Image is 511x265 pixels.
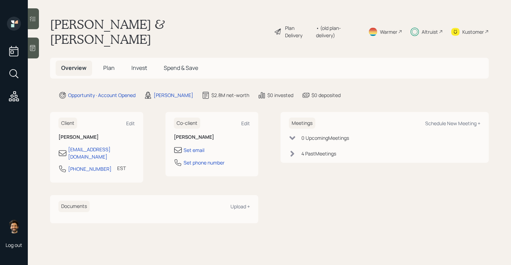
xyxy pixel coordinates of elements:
span: Invest [131,64,147,72]
div: Warmer [380,28,397,35]
div: 0 Upcoming Meeting s [301,134,349,142]
div: $0 deposited [311,91,341,99]
span: Overview [61,64,87,72]
div: Set email [184,146,204,154]
div: Edit [241,120,250,127]
div: $2.8M net-worth [211,91,249,99]
h6: Co-client [174,118,200,129]
span: Plan [103,64,115,72]
div: Log out [6,242,22,248]
div: • (old plan-delivery) [316,24,360,39]
h6: Meetings [289,118,315,129]
div: [PERSON_NAME] [154,91,193,99]
div: Plan Delivery [285,24,313,39]
h6: Client [58,118,77,129]
img: eric-schwartz-headshot.png [7,219,21,233]
div: Altruist [422,28,438,35]
div: EST [117,164,126,172]
div: Kustomer [462,28,484,35]
div: Opportunity · Account Opened [68,91,136,99]
div: [PHONE_NUMBER] [68,165,112,172]
h6: [PERSON_NAME] [174,134,250,140]
div: 4 Past Meeting s [301,150,336,157]
h1: [PERSON_NAME] & [PERSON_NAME] [50,17,268,47]
div: Edit [126,120,135,127]
div: [EMAIL_ADDRESS][DOMAIN_NAME] [68,146,135,160]
h6: [PERSON_NAME] [58,134,135,140]
div: Upload + [230,203,250,210]
span: Spend & Save [164,64,198,72]
div: Schedule New Meeting + [425,120,480,127]
div: Set phone number [184,159,225,166]
div: $0 invested [267,91,293,99]
h6: Documents [58,201,90,212]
